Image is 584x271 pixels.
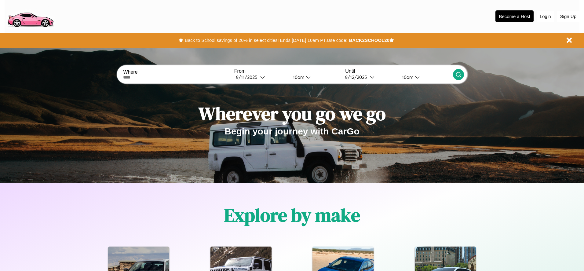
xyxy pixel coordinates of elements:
button: 10am [397,74,453,80]
button: Sign Up [557,11,579,22]
label: Until [345,68,453,74]
div: 10am [399,74,415,80]
button: Back to School savings of 20% in select cities! Ends [DATE] 10am PT.Use code: [183,36,349,45]
img: logo [5,3,56,29]
label: From [234,68,342,74]
button: 8/11/2025 [234,74,288,80]
div: 10am [290,74,306,80]
div: 8 / 11 / 2025 [236,74,260,80]
h1: Explore by make [224,203,360,228]
label: Where [123,69,231,75]
button: 10am [288,74,342,80]
button: Become a Host [495,10,534,22]
b: BACK2SCHOOL20 [349,38,389,43]
div: 8 / 12 / 2025 [345,74,370,80]
button: Login [537,11,554,22]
